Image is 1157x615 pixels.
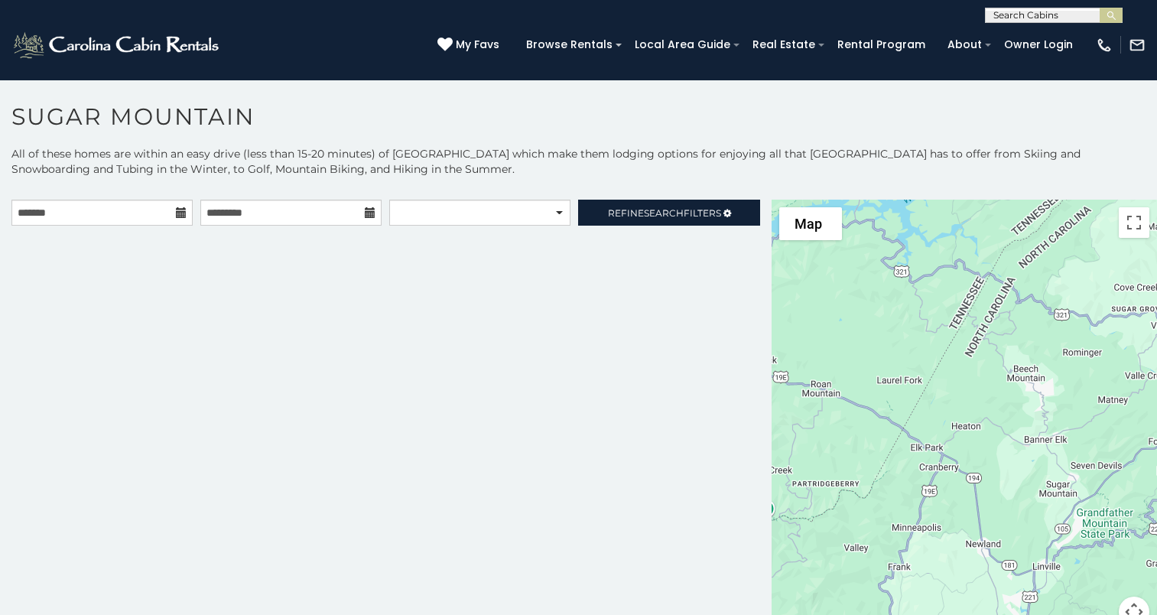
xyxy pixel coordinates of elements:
span: My Favs [456,37,499,53]
a: My Favs [437,37,503,54]
a: Browse Rentals [518,33,620,57]
a: RefineSearchFilters [578,200,759,226]
span: Search [644,207,684,219]
button: Change map style [779,207,842,240]
img: White-1-2.png [11,30,223,60]
span: Refine Filters [608,207,721,219]
img: mail-regular-white.png [1129,37,1146,54]
span: Map [795,216,822,232]
a: About [940,33,990,57]
button: Toggle fullscreen view [1119,207,1149,238]
img: phone-regular-white.png [1096,37,1113,54]
a: Local Area Guide [627,33,738,57]
a: Rental Program [830,33,933,57]
a: Real Estate [745,33,823,57]
a: Owner Login [996,33,1081,57]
